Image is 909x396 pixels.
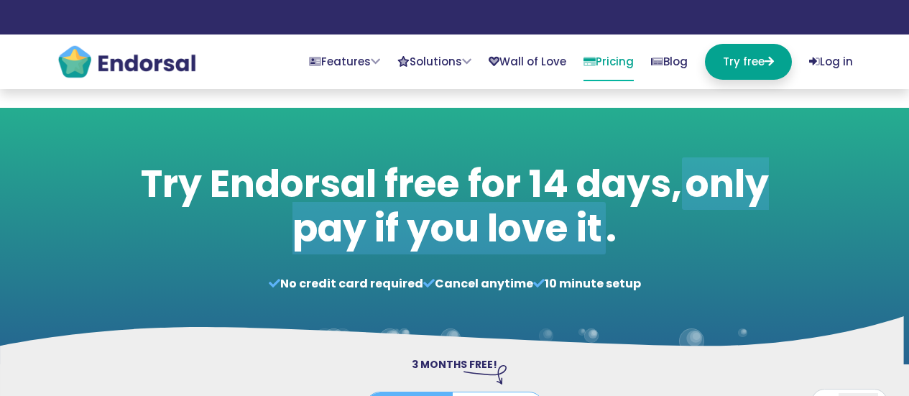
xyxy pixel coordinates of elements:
span: 3 MONTHS FREE! [412,357,497,372]
span: only pay if you love it [292,157,769,254]
img: endorsal-logo@2x.png [57,44,197,80]
p: No credit card required Cancel anytime 10 minute setup [133,275,776,293]
h1: Try Endorsal free for 14 days, . [133,162,776,252]
a: Log in [809,44,853,80]
a: Wall of Love [489,44,566,80]
a: Pricing [583,44,634,81]
a: Features [309,44,380,80]
a: Try free [705,44,792,80]
a: Solutions [397,44,471,80]
img: arrow-right-down.svg [463,365,507,384]
a: Blog [651,44,688,80]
